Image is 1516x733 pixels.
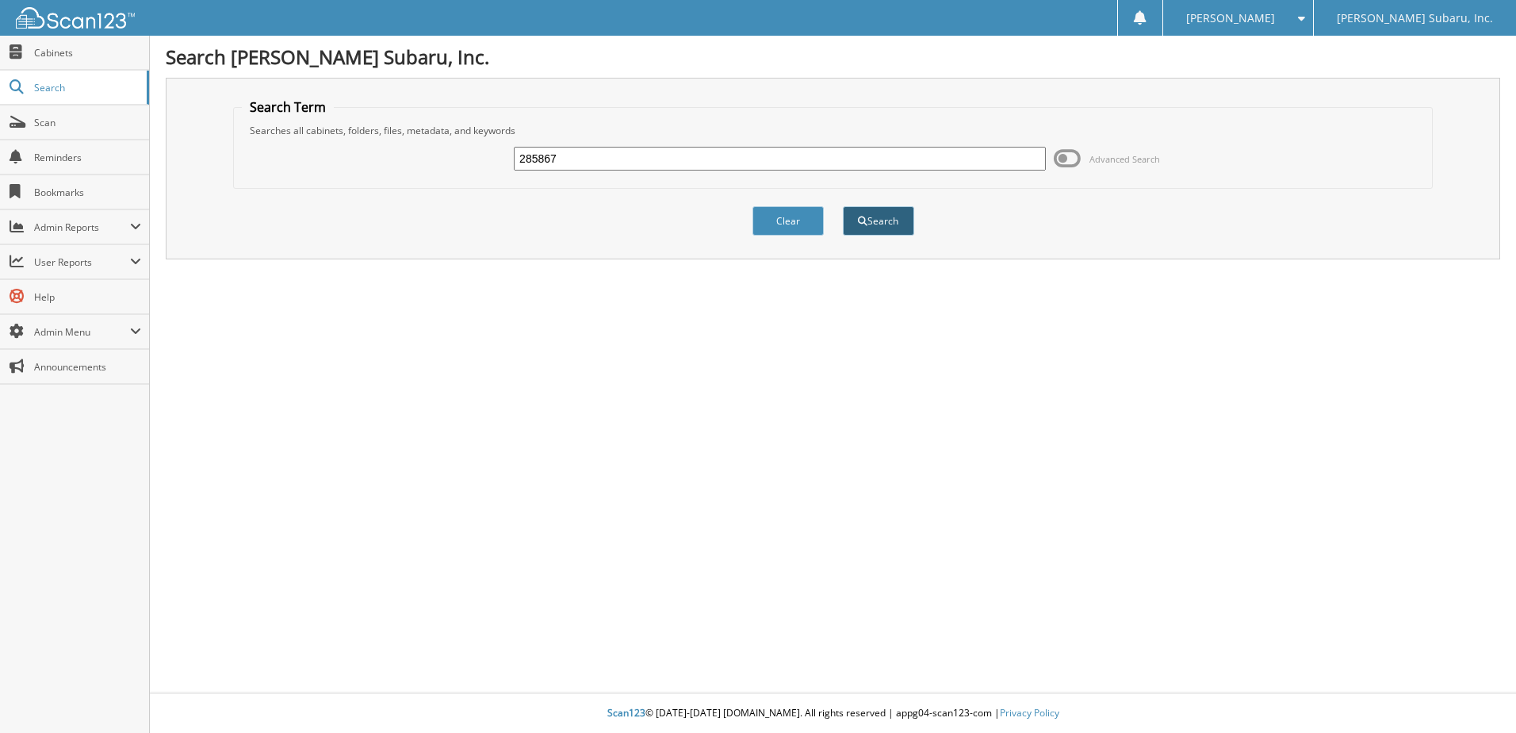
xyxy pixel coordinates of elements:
span: Admin Menu [34,325,130,339]
span: [PERSON_NAME] Subaru, Inc. [1337,13,1493,23]
span: Reminders [34,151,141,164]
span: Search [34,81,139,94]
iframe: Chat Widget [1437,657,1516,733]
span: Help [34,290,141,304]
h1: Search [PERSON_NAME] Subaru, Inc. [166,44,1500,70]
img: scan123-logo-white.svg [16,7,135,29]
span: Advanced Search [1089,153,1160,165]
div: © [DATE]-[DATE] [DOMAIN_NAME]. All rights reserved | appg04-scan123-com | [150,694,1516,733]
a: Privacy Policy [1000,706,1059,720]
div: Searches all cabinets, folders, files, metadata, and keywords [242,124,1424,137]
span: User Reports [34,255,130,269]
span: Admin Reports [34,221,130,234]
button: Search [843,206,914,236]
span: Cabinets [34,46,141,59]
button: Clear [752,206,824,236]
span: [PERSON_NAME] [1186,13,1275,23]
span: Scan [34,116,141,129]
legend: Search Term [242,98,334,116]
span: Announcements [34,360,141,374]
span: Scan123 [607,706,645,720]
span: Bookmarks [34,186,141,199]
